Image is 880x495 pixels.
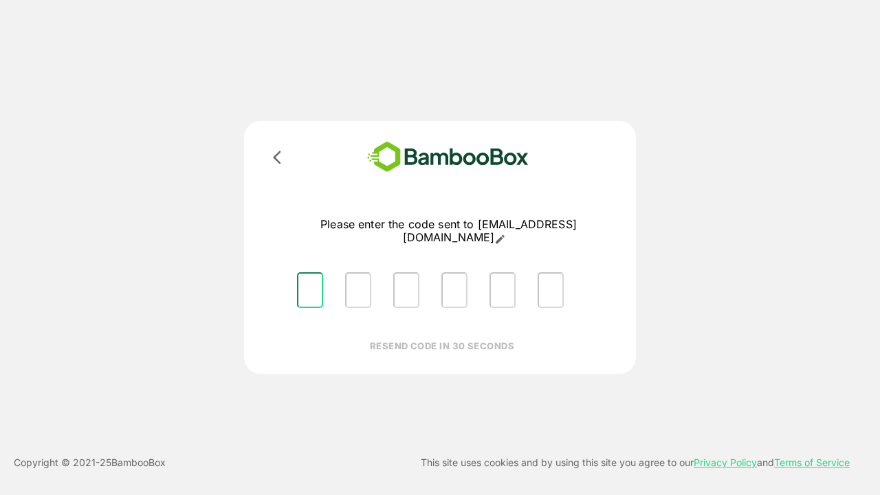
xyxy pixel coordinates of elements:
a: Privacy Policy [694,456,757,468]
p: Copyright © 2021- 25 BambooBox [14,454,166,471]
p: This site uses cookies and by using this site you agree to our and [421,454,850,471]
input: Please enter OTP character 5 [489,272,516,308]
input: Please enter OTP character 4 [441,272,467,308]
a: Terms of Service [774,456,850,468]
p: Please enter the code sent to [EMAIL_ADDRESS][DOMAIN_NAME] [286,218,611,245]
input: Please enter OTP character 6 [538,272,564,308]
input: Please enter OTP character 1 [297,272,323,308]
img: bamboobox [347,137,549,177]
input: Please enter OTP character 2 [345,272,371,308]
input: Please enter OTP character 3 [393,272,419,308]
